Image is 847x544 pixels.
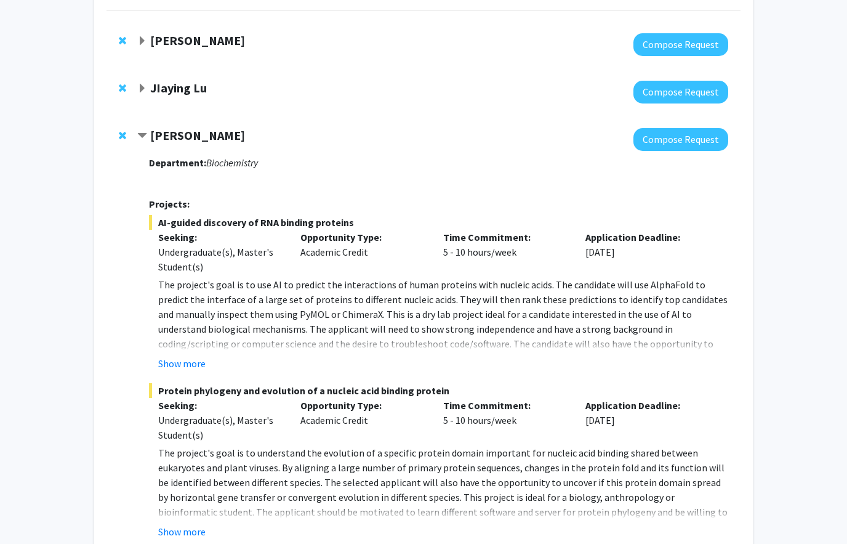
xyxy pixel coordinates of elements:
p: The project's goal is to use AI to predict the interactions of human proteins with nucleic acids.... [158,278,728,367]
div: 5 - 10 hours/week [434,230,577,275]
p: Seeking: [158,230,283,245]
span: Expand Daniela Buccella Bookmark [137,37,147,47]
button: Compose Request to Charles Bou-Nader [633,129,728,152]
div: Academic Credit [291,399,434,443]
span: Contract Charles Bou-Nader Bookmark [137,132,147,142]
span: AI-guided discovery of RNA binding proteins [149,216,728,230]
strong: [PERSON_NAME] [150,33,245,49]
span: Remove JIaying Lu from bookmarks [119,84,126,94]
strong: Projects: [149,198,190,211]
p: Time Commitment: [443,230,568,245]
i: Biochemistry [206,157,258,169]
span: Remove Daniela Buccella from bookmarks [119,36,126,46]
button: Compose Request to JIaying Lu [633,81,728,104]
span: Expand JIaying Lu Bookmark [137,84,147,94]
p: Application Deadline: [585,399,710,413]
p: Application Deadline: [585,230,710,245]
p: Opportunity Type: [300,230,425,245]
div: Undergraduate(s), Master's Student(s) [158,413,283,443]
p: Time Commitment: [443,399,568,413]
strong: JIaying Lu [150,81,207,96]
span: Remove Charles Bou-Nader from bookmarks [119,131,126,141]
p: Opportunity Type: [300,399,425,413]
div: Undergraduate(s), Master's Student(s) [158,245,283,275]
button: Show more [158,525,206,540]
div: 5 - 10 hours/week [434,399,577,443]
iframe: Chat [9,489,52,535]
button: Show more [158,357,206,371]
strong: [PERSON_NAME] [150,128,245,144]
strong: Department: [149,157,206,169]
div: Academic Credit [291,230,434,275]
button: Compose Request to Daniela Buccella [633,34,728,57]
p: The project's goal is to understand the evolution of a specific protein domain important for nucl... [158,446,728,535]
div: [DATE] [576,230,719,275]
div: [DATE] [576,399,719,443]
span: Protein phylogeny and evolution of a nucleic acid binding protein [149,384,728,399]
p: Seeking: [158,399,283,413]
